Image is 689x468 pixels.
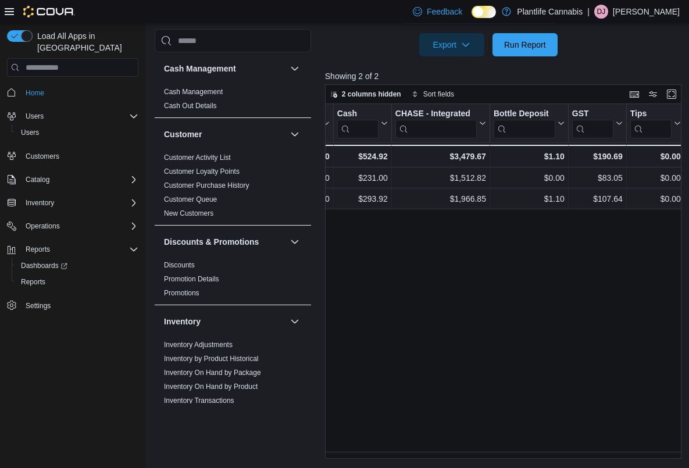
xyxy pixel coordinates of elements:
div: GST [572,109,613,120]
div: Cash [337,109,379,120]
h3: Inventory [164,316,201,327]
h3: Discounts & Promotions [164,236,259,248]
div: $293.92 [337,192,388,206]
nav: Complex example [7,79,138,344]
span: Customers [26,152,59,161]
div: $524.92 [337,149,388,163]
div: GST [572,109,613,138]
span: Dashboards [16,259,138,273]
a: Promotions [164,289,199,297]
div: $0.00 [630,192,681,206]
a: Inventory Adjustments [164,341,233,349]
span: Users [16,126,138,140]
button: GST [572,109,623,138]
div: Tips [630,109,672,120]
span: Reports [21,277,45,287]
h3: Customer [164,128,202,140]
a: Customer Loyalty Points [164,167,240,176]
a: Inventory On Hand by Package [164,369,261,377]
div: $190.69 [572,149,623,163]
a: Customers [21,149,64,163]
span: Customers [21,149,138,163]
div: $1,966.85 [395,192,486,206]
div: Cash [337,109,379,138]
button: Catalog [21,173,54,187]
button: Reports [2,241,143,258]
div: Discounts & Promotions [155,258,311,305]
div: $83.05 [572,171,623,185]
button: Home [2,84,143,101]
button: Catalog [2,172,143,188]
span: Inventory Transactions [164,396,234,405]
button: CHASE - Integrated [395,109,486,138]
div: Tips [630,109,672,138]
div: CHASE - Integrated [395,109,477,120]
a: Inventory Transactions [164,396,234,405]
span: Export [426,33,477,56]
div: $1.10 [494,192,565,206]
button: Operations [2,218,143,234]
div: Bottle Deposit [494,109,555,120]
span: Customer Queue [164,195,217,204]
button: Discounts & Promotions [164,236,285,248]
button: Inventory [21,196,59,210]
span: Load All Apps in [GEOGRAPHIC_DATA] [33,30,138,53]
span: Discounts [164,260,195,270]
span: Cash Management [164,87,223,97]
span: New Customers [164,209,213,218]
a: Users [16,126,44,140]
span: Inventory [21,196,138,210]
span: Inventory by Product Historical [164,354,259,363]
div: $0.00 [630,171,681,185]
div: $0.00 [231,171,330,185]
a: New Customers [164,209,213,217]
div: $231.00 [337,171,388,185]
div: $1,512.82 [395,171,486,185]
span: Promotions [164,288,199,298]
div: $0.00 [494,171,565,185]
button: Cash [337,109,388,138]
a: Dashboards [16,259,72,273]
span: Run Report [504,39,546,51]
div: $3,479.67 [395,149,486,163]
button: Run Report [492,33,558,56]
a: Home [21,86,49,100]
a: Settings [21,299,55,313]
span: Home [21,85,138,99]
span: Dashboards [21,261,67,270]
div: CHASE - Integrated [395,109,477,138]
a: Customer Activity List [164,153,231,162]
h3: Cash Management [164,63,236,74]
button: Customers [2,148,143,165]
span: 2 columns hidden [342,90,401,99]
a: Reports [16,275,50,289]
a: Customer Purchase History [164,181,249,190]
button: Customer [288,127,302,141]
button: Enter fullscreen [665,87,679,101]
button: Users [12,124,143,141]
span: Inventory On Hand by Product [164,382,258,391]
span: Catalog [21,173,138,187]
div: $0.00 [231,149,330,163]
button: Operations [21,219,65,233]
span: Users [21,109,138,123]
button: Export [419,33,484,56]
span: Feedback [427,6,462,17]
span: Catalog [26,175,49,184]
button: Display options [646,87,660,101]
div: $107.64 [572,192,623,206]
div: $1.10 [494,149,565,163]
span: Inventory Adjustments [164,340,233,349]
span: Settings [26,301,51,310]
button: Sort fields [407,87,459,101]
button: Discounts & Promotions [288,235,302,249]
span: Inventory On Hand by Package [164,368,261,377]
a: Inventory On Hand by Product [164,383,258,391]
a: Cash Management [164,88,223,96]
a: Promotion Details [164,275,219,283]
button: Reports [21,242,55,256]
button: Bottle Deposit [494,109,565,138]
button: Users [2,108,143,124]
button: Inventory [2,195,143,211]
